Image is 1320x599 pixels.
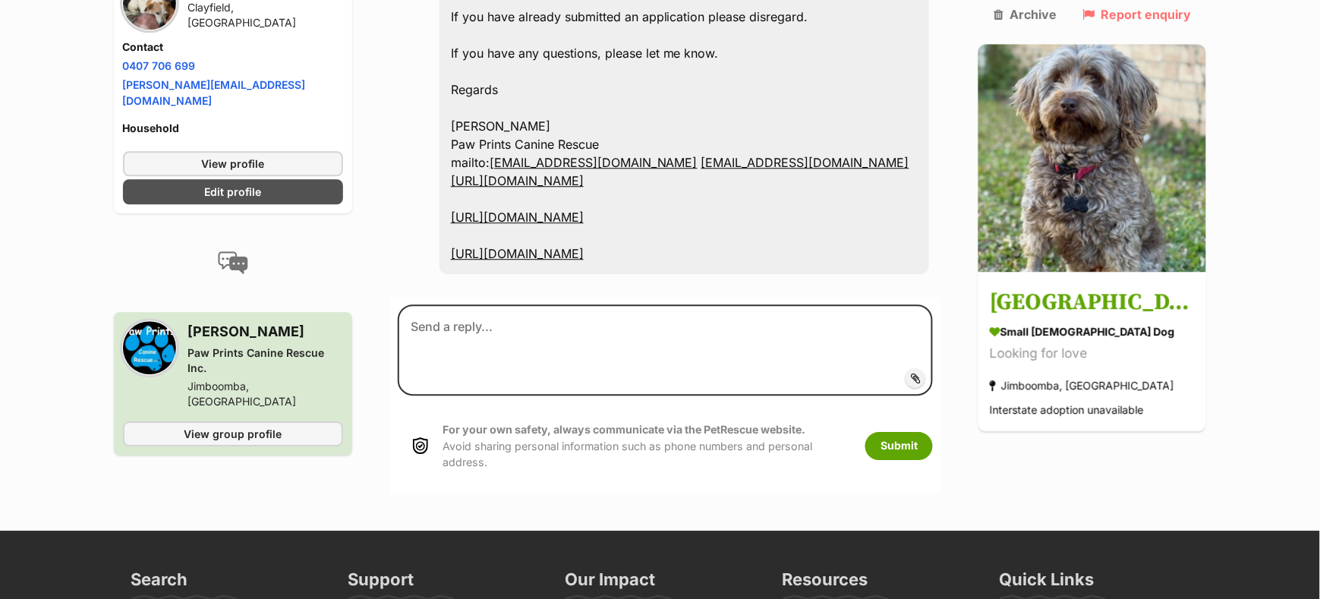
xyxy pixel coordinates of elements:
div: Paw Prints Canine Rescue Inc. [188,345,343,375]
h3: [PERSON_NAME] [188,320,343,342]
a: [PERSON_NAME][EMAIL_ADDRESS][DOMAIN_NAME] [123,77,306,106]
span: View group profile [184,425,282,441]
a: [URL][DOMAIN_NAME] [451,210,584,225]
button: Submit [865,432,933,459]
img: Paw Prints Canine Rescue Inc. profile pic [123,320,176,374]
h3: Our Impact [565,569,656,599]
div: Looking for love [990,344,1195,364]
a: View group profile [123,421,343,446]
h3: Resources [783,569,868,599]
span: View profile [201,155,264,171]
h3: Quick Links [1000,569,1095,599]
div: Jimboomba, [GEOGRAPHIC_DATA] [990,376,1174,396]
strong: For your own safety, always communicate via the PetRescue website. [443,423,805,436]
h3: [GEOGRAPHIC_DATA] [990,286,1195,320]
a: [EMAIL_ADDRESS][DOMAIN_NAME] [701,155,909,170]
div: Jimboomba, [GEOGRAPHIC_DATA] [188,378,343,408]
h4: Household [123,120,343,135]
a: [EMAIL_ADDRESS][DOMAIN_NAME] [490,155,698,170]
a: Report enquiry [1083,8,1192,21]
h3: Search [131,569,188,599]
img: conversation-icon-4a6f8262b818ee0b60e3300018af0b2d0b884aa5de6e9bcb8d3d4eeb1a70a7c4.svg [218,251,248,273]
img: Brooklyn [978,44,1206,272]
a: Archive [994,8,1057,21]
p: Avoid sharing personal information such as phone numbers and personal address. [443,421,850,470]
a: [GEOGRAPHIC_DATA] small [DEMOGRAPHIC_DATA] Dog Looking for love Jimboomba, [GEOGRAPHIC_DATA] Inte... [978,275,1206,432]
a: [URL][DOMAIN_NAME] [451,246,584,261]
h4: Contact [123,39,343,54]
span: Edit profile [204,183,261,199]
a: View profile [123,150,343,175]
a: Edit profile [123,178,343,203]
span: Interstate adoption unavailable [990,404,1144,417]
h3: Support [348,569,414,599]
a: 0407 706 699 [123,58,196,71]
a: [URL][DOMAIN_NAME] [451,173,584,188]
div: small [DEMOGRAPHIC_DATA] Dog [990,324,1195,340]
